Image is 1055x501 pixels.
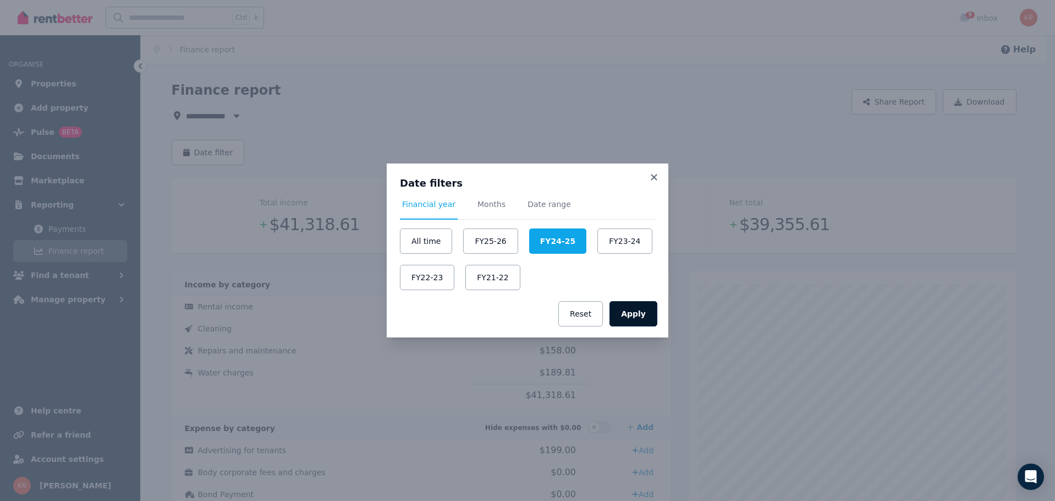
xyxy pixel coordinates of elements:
[527,199,571,210] span: Date range
[465,265,520,290] button: FY21-22
[400,199,655,220] nav: Tabs
[597,228,652,254] button: FY23-24
[609,301,657,326] button: Apply
[558,301,603,326] button: Reset
[400,177,655,190] h3: Date filters
[477,199,505,210] span: Months
[1018,464,1044,490] div: Open Intercom Messenger
[529,228,586,254] button: FY24-25
[400,265,454,290] button: FY22-23
[400,228,452,254] button: All time
[402,199,455,210] span: Financial year
[463,228,518,254] button: FY25-26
